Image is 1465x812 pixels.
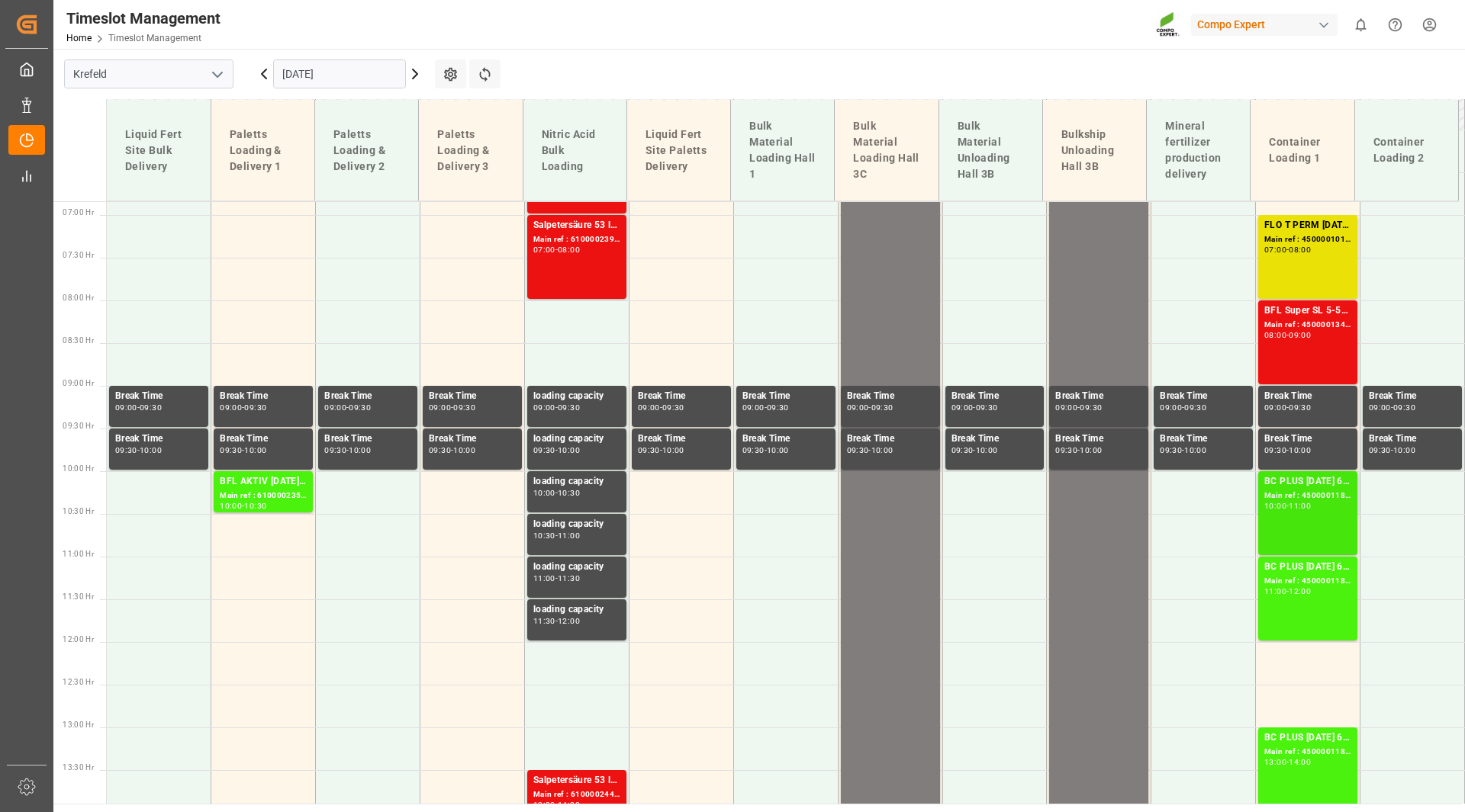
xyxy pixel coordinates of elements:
[973,404,975,411] div: -
[1182,404,1184,411] div: -
[1344,8,1378,42] button: show 0 new notifications
[533,218,620,233] div: Salpetersäure 53 lose
[63,422,94,430] span: 09:30 Hr
[220,447,242,454] div: 09:30
[1080,447,1102,454] div: 10:00
[220,489,307,502] div: Main ref : 6100002359, 2000001822
[533,474,620,489] div: loading capacity
[66,33,92,43] a: Home
[1286,332,1289,339] div: -
[63,550,94,558] span: 11:00 Hr
[533,517,620,532] div: loading capacity
[638,447,660,454] div: 09:30
[742,404,765,411] div: 09:00
[1369,447,1391,454] div: 09:30
[429,447,451,454] div: 09:30
[1391,404,1393,411] div: -
[847,404,869,411] div: 09:00
[273,59,406,88] input: DD.MM.YYYY
[1264,218,1351,233] div: FLO T PERM [DATE] 25kg (x42) INT
[765,404,767,411] div: -
[224,120,302,181] div: Paletts Loading & Delivery 1
[1264,730,1351,746] div: BC PLUS [DATE] 6M 25kg (x42) WW
[1393,404,1415,411] div: 09:30
[1184,404,1206,411] div: 09:30
[1182,447,1184,454] div: -
[951,432,1038,447] div: Break Time
[533,532,555,539] div: 10:30
[1264,575,1351,588] div: Main ref : 4500001186, 2000001252
[1264,303,1351,319] div: BFL Super SL 5-5-5 1000L IBC EGY
[346,447,349,454] div: -
[1391,447,1393,454] div: -
[63,208,94,217] span: 07:00 Hr
[1369,389,1456,404] div: Break Time
[137,404,140,411] div: -
[1191,14,1338,36] div: Compo Expert
[976,404,998,411] div: 09:30
[1264,233,1351,246] div: Main ref : 4500001012, 2000001047
[660,447,662,454] div: -
[871,447,893,454] div: 10:00
[1286,246,1289,253] div: -
[951,447,974,454] div: 09:30
[1264,404,1286,411] div: 09:00
[451,404,453,411] div: -
[220,404,242,411] div: 09:00
[767,404,789,411] div: 09:30
[1286,588,1289,595] div: -
[533,560,620,575] div: loading capacity
[1378,8,1412,42] button: Help Center
[662,404,684,411] div: 09:30
[431,120,510,181] div: Paletts Loading & Delivery 3
[1160,432,1247,447] div: Break Time
[1156,11,1180,38] img: Screenshot%202023-09-29%20at%2010.02.21.png_1712312052.png
[533,489,555,496] div: 10:00
[115,432,202,447] div: Break Time
[1055,389,1142,404] div: Break Time
[63,635,94,644] span: 12:00 Hr
[1289,404,1311,411] div: 09:30
[558,532,580,539] div: 11:00
[639,120,718,181] div: Liquid Fert Site Paletts Delivery
[1055,432,1142,447] div: Break Time
[871,404,893,411] div: 09:30
[1191,10,1344,39] button: Compo Expert
[533,246,555,253] div: 07:00
[1289,759,1311,765] div: 14:00
[244,404,266,411] div: 09:30
[324,404,346,411] div: 09:00
[115,404,137,411] div: 09:00
[558,801,580,808] div: 14:30
[533,788,620,801] div: Main ref : 6100002441, 2000002040
[1264,560,1351,575] div: BC PLUS [DATE] 6M 25kg (x42) WW
[533,618,555,624] div: 11:30
[558,618,580,624] div: 12:00
[555,489,558,496] div: -
[220,389,307,404] div: Break Time
[638,432,725,447] div: Break Time
[1289,246,1311,253] div: 08:00
[66,7,221,30] div: Timeslot Management
[847,432,934,447] div: Break Time
[324,389,411,404] div: Break Time
[1077,404,1080,411] div: -
[533,773,620,788] div: Salpetersäure 53 lose
[63,251,94,259] span: 07:30 Hr
[558,246,580,253] div: 08:00
[63,763,94,772] span: 13:30 Hr
[1264,319,1351,332] div: Main ref : 4500001347, 2000001250
[1055,404,1077,411] div: 09:00
[533,447,555,454] div: 09:30
[242,502,244,509] div: -
[558,447,580,454] div: 10:00
[1055,120,1134,181] div: Bulkship Unloading Hall 3B
[327,120,406,181] div: Paletts Loading & Delivery 2
[1264,474,1351,489] div: BC PLUS [DATE] 6M 25kg (x42) WW
[555,447,558,454] div: -
[1264,502,1286,509] div: 10:00
[1160,404,1182,411] div: 09:00
[1264,746,1351,759] div: Main ref : 4500001184, 2000001252
[555,532,558,539] div: -
[1286,447,1289,454] div: -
